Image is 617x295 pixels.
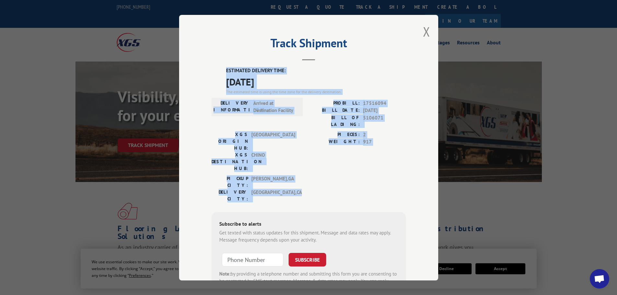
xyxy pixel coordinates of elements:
span: Arrived at Destination Facility [253,99,297,114]
span: [DATE] [363,107,406,114]
label: BILL OF LADING: [309,114,360,128]
span: 5106071 [363,114,406,128]
button: SUBSCRIBE [289,253,326,266]
div: The estimated time is using the time zone for the delivery destination. [226,89,406,95]
label: PIECES: [309,131,360,138]
label: PICKUP CITY: [211,175,248,188]
span: 917 [363,138,406,146]
a: Open chat [590,269,609,289]
div: Get texted with status updates for this shipment. Message and data rates may apply. Message frequ... [219,229,398,244]
span: [GEOGRAPHIC_DATA] , CA [251,188,295,202]
label: XGS DESTINATION HUB: [211,151,248,172]
input: Phone Number [222,253,283,266]
label: DELIVERY CITY: [211,188,248,202]
span: 2 [363,131,406,138]
strong: Note: [219,270,231,277]
span: [DATE] [226,74,406,89]
label: XGS ORIGIN HUB: [211,131,248,151]
div: Subscribe to alerts [219,220,398,229]
span: [GEOGRAPHIC_DATA] [251,131,295,151]
label: BILL DATE: [309,107,360,114]
span: [PERSON_NAME] , GA [251,175,295,188]
h2: Track Shipment [211,39,406,51]
label: WEIGHT: [309,138,360,146]
label: PROBILL: [309,99,360,107]
span: CHINO [251,151,295,172]
span: 17516094 [363,99,406,107]
button: Close modal [423,23,430,40]
label: ESTIMATED DELIVERY TIME: [226,67,406,74]
label: DELIVERY INFORMATION: [213,99,250,114]
div: by providing a telephone number and submitting this form you are consenting to be contacted by SM... [219,270,398,292]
